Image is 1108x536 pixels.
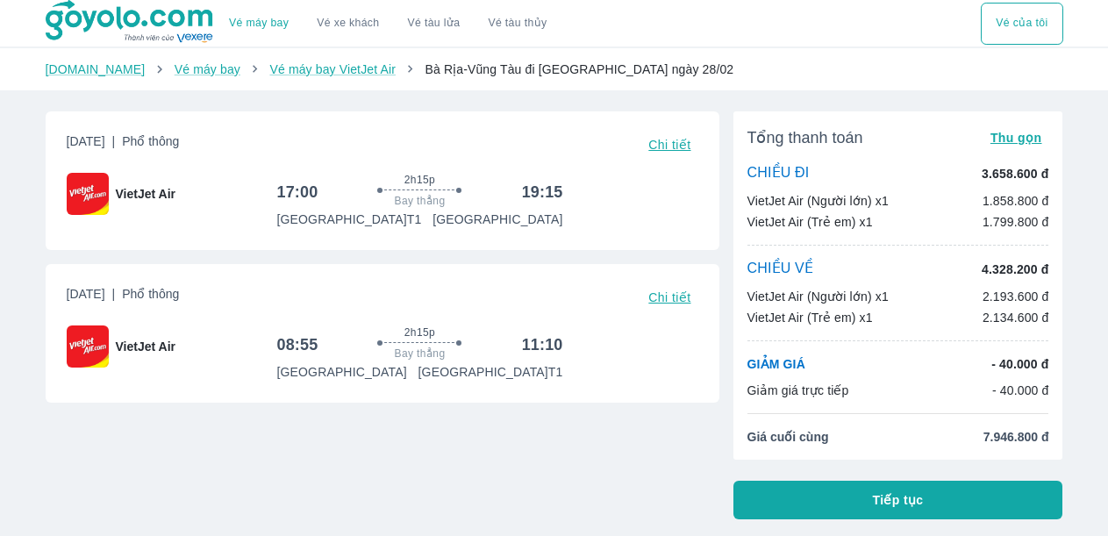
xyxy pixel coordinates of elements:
[276,182,318,203] h6: 17:00
[983,309,1049,326] p: 2.134.600 đ
[432,211,562,228] p: [GEOGRAPHIC_DATA]
[747,127,863,148] span: Tổng thanh toán
[394,3,475,45] a: Vé tàu lửa
[67,132,180,157] span: [DATE]
[112,287,116,301] span: |
[122,287,179,301] span: Phổ thông
[747,192,889,210] p: VietJet Air (Người lớn) x1
[522,334,563,355] h6: 11:10
[648,290,690,304] span: Chi tiết
[747,164,810,183] p: CHIỀU ĐI
[116,338,175,355] span: VietJet Air
[992,382,1049,399] p: - 40.000 đ
[747,213,873,231] p: VietJet Air (Trẻ em) x1
[269,62,395,76] a: Vé máy bay VietJet Air
[747,309,873,326] p: VietJet Air (Trẻ em) x1
[990,131,1042,145] span: Thu gọn
[873,491,924,509] span: Tiếp tục
[983,125,1049,150] button: Thu gọn
[404,325,435,339] span: 2h15p
[747,382,849,399] p: Giảm giá trực tiếp
[395,347,446,361] span: Bay thẳng
[983,192,1049,210] p: 1.858.800 đ
[317,17,379,30] a: Vé xe khách
[418,363,563,381] p: [GEOGRAPHIC_DATA] T1
[747,428,829,446] span: Giá cuối cùng
[404,173,435,187] span: 2h15p
[648,138,690,152] span: Chi tiết
[982,165,1048,182] p: 3.658.600 đ
[991,355,1048,373] p: - 40.000 đ
[276,334,318,355] h6: 08:55
[641,132,697,157] button: Chi tiết
[215,3,561,45] div: choose transportation mode
[982,261,1048,278] p: 4.328.200 đ
[46,61,1063,78] nav: breadcrumb
[981,3,1062,45] div: choose transportation mode
[983,213,1049,231] p: 1.799.800 đ
[983,428,1049,446] span: 7.946.800 đ
[112,134,116,148] span: |
[981,3,1062,45] button: Vé của tôi
[67,285,180,310] span: [DATE]
[733,481,1063,519] button: Tiếp tục
[122,134,179,148] span: Phổ thông
[747,288,889,305] p: VietJet Air (Người lớn) x1
[983,288,1049,305] p: 2.193.600 đ
[474,3,561,45] button: Vé tàu thủy
[46,62,146,76] a: [DOMAIN_NAME]
[747,355,805,373] p: GIẢM GIÁ
[425,62,733,76] span: Bà Rịa-Vũng Tàu đi [GEOGRAPHIC_DATA] ngày 28/02
[522,182,563,203] h6: 19:15
[276,363,406,381] p: [GEOGRAPHIC_DATA]
[116,185,175,203] span: VietJet Air
[395,194,446,208] span: Bay thẳng
[276,211,421,228] p: [GEOGRAPHIC_DATA] T1
[747,260,814,279] p: CHIỀU VỀ
[641,285,697,310] button: Chi tiết
[229,17,289,30] a: Vé máy bay
[175,62,240,76] a: Vé máy bay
